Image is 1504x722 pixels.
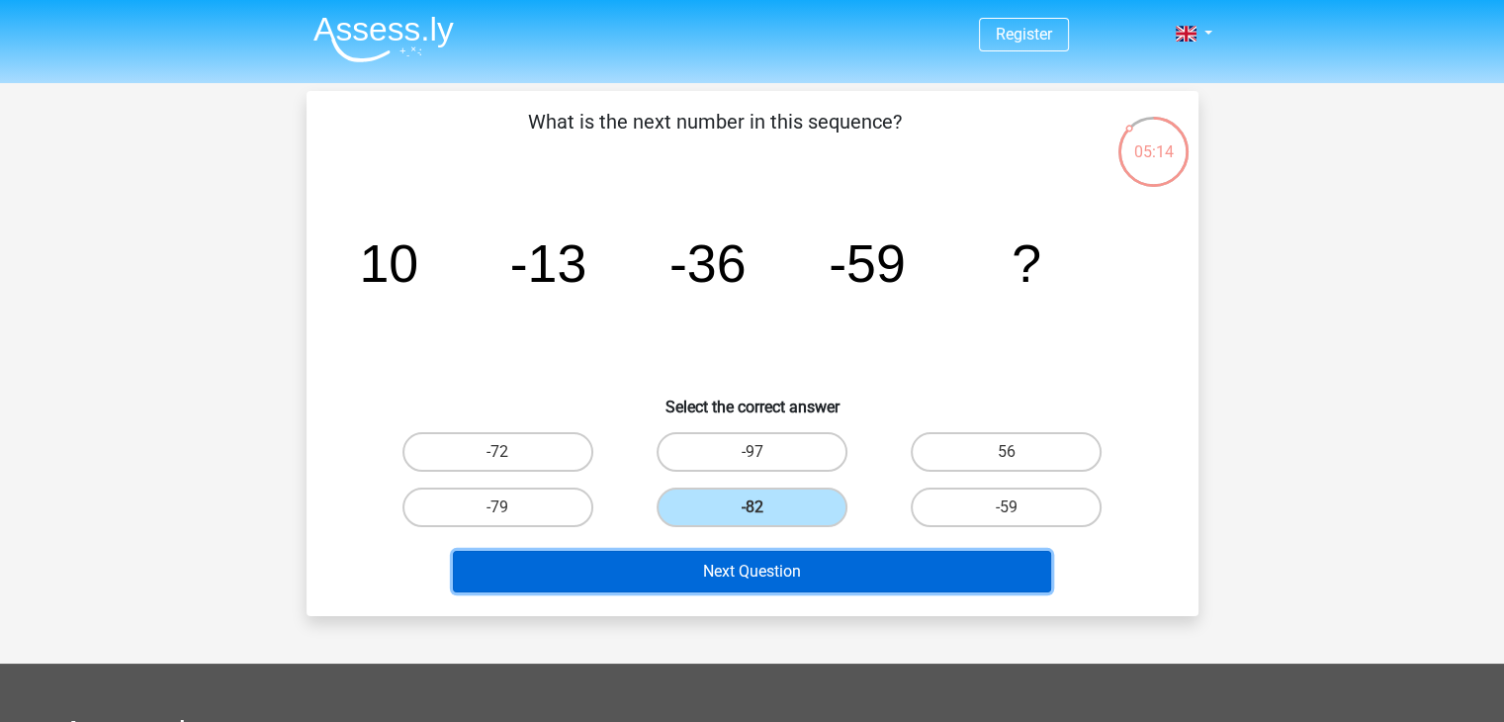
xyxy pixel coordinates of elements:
[402,488,593,527] label: -79
[1012,233,1041,293] tspan: ?
[1116,115,1191,164] div: 05:14
[509,233,586,293] tspan: -13
[657,488,847,527] label: -82
[668,233,746,293] tspan: -36
[359,233,418,293] tspan: 10
[313,16,454,62] img: Assessly
[453,551,1051,592] button: Next Question
[911,432,1102,472] label: 56
[402,432,593,472] label: -72
[657,432,847,472] label: -97
[911,488,1102,527] label: -59
[829,233,906,293] tspan: -59
[338,382,1167,416] h6: Select the correct answer
[338,107,1093,166] p: What is the next number in this sequence?
[996,25,1052,44] a: Register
